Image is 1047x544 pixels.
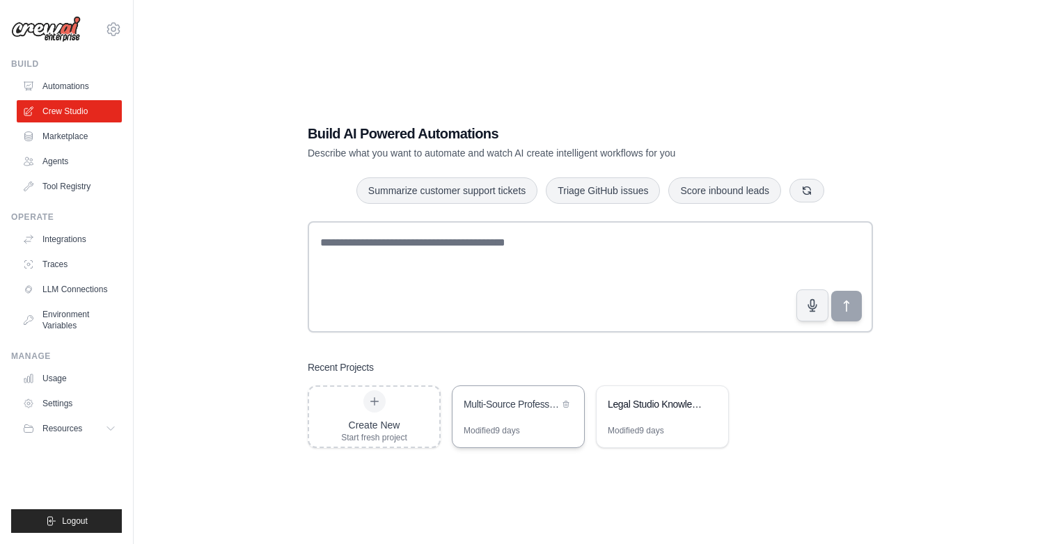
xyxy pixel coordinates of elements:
button: Delete project [559,397,573,411]
a: Settings [17,392,122,415]
button: Click to speak your automation idea [796,289,828,321]
p: Describe what you want to automate and watch AI create intelligent workflows for you [308,146,776,160]
div: Build [11,58,122,70]
a: LLM Connections [17,278,122,301]
div: Modified 9 days [464,425,520,436]
div: Create New [341,418,407,432]
div: Multi-Source Professional Studio Support Automation [464,397,559,411]
a: Integrations [17,228,122,250]
div: Legal Studio Knowledge & Response System [608,397,703,411]
button: Logout [11,509,122,533]
button: Triage GitHub issues [546,177,660,204]
button: Score inbound leads [668,177,781,204]
iframe: Chat Widget [977,477,1047,544]
button: Get new suggestions [789,179,824,202]
a: Marketplace [17,125,122,147]
a: Traces [17,253,122,275]
a: Tool Registry [17,175,122,198]
a: Automations [17,75,122,97]
div: Start fresh project [341,432,407,443]
h3: Recent Projects [308,360,374,374]
div: Modified 9 days [608,425,664,436]
a: Agents [17,150,122,173]
span: Logout [62,515,88,527]
span: Resources [42,423,82,434]
button: Summarize customer support tickets [356,177,537,204]
a: Crew Studio [17,100,122,122]
img: Logo [11,16,81,42]
a: Environment Variables [17,303,122,337]
a: Usage [17,367,122,390]
div: Operate [11,211,122,223]
h1: Build AI Powered Automations [308,124,776,143]
div: Manage [11,351,122,362]
button: Resources [17,417,122,440]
